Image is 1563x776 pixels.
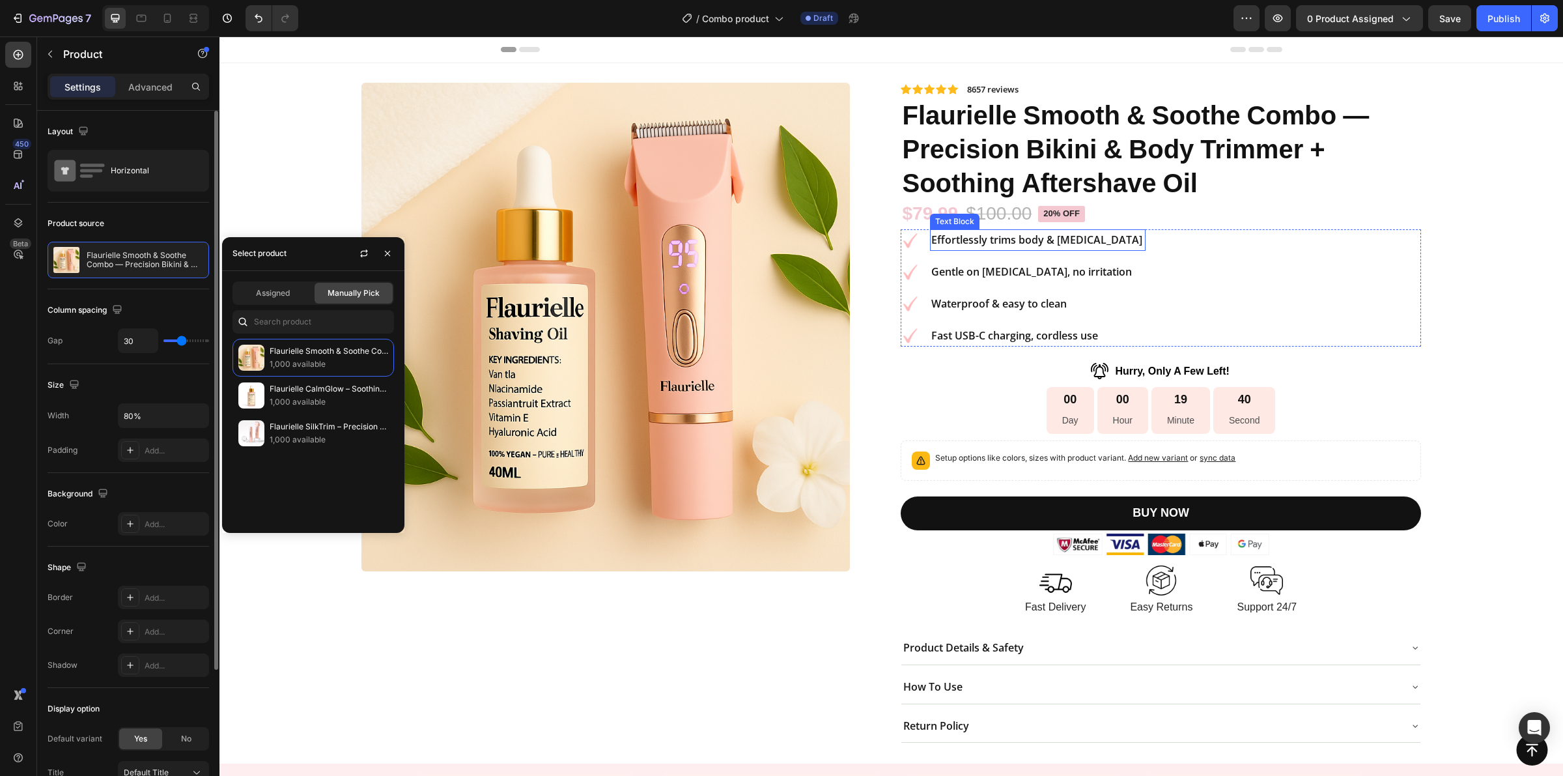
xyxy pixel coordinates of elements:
[894,376,913,392] p: Hour
[1487,12,1520,25] div: Publish
[134,733,147,745] span: Yes
[246,5,298,31] div: Undo/Redo
[681,258,699,276] img: gempages_567407909139383337-93be4b04-aa86-4f9c-b9ff-bc6d8eb1e798.png
[48,410,69,422] div: Width
[48,518,68,530] div: Color
[813,12,833,24] span: Draft
[270,420,388,433] p: Flaurielle SilkTrim – Precision Bikini & Body Trimmer
[1476,5,1531,31] button: Publish
[53,247,79,273] img: product feature img
[119,404,208,427] input: Auto
[270,395,388,409] p: 1,000 available
[702,12,769,25] span: Combo product
[328,287,380,299] span: Manually Pick
[238,420,264,446] img: collections
[684,602,804,621] p: Product Details & Safety
[1009,356,1040,371] div: 40
[1017,564,1077,578] p: Support 24/7
[696,12,699,25] span: /
[843,376,859,392] p: Day
[843,356,859,371] div: 00
[48,733,102,745] div: Default variant
[145,519,206,530] div: Add...
[712,228,912,242] strong: Gentle on [MEDICAL_DATA], no irritation
[256,287,290,299] span: Assigned
[1031,528,1063,560] img: gempages_567407909139383337-aeaeaf4b-517a-414c-8fd8-1ce61a197db9.png
[745,164,813,190] div: $100.00
[145,592,206,604] div: Add...
[48,703,100,715] div: Display option
[48,123,91,141] div: Layout
[10,238,31,249] div: Beta
[748,47,799,59] strong: 8657 reviews
[119,329,158,352] input: Auto
[819,169,866,186] pre: 20% off
[145,445,206,457] div: Add...
[681,460,1201,493] button: BUY NOW
[232,248,287,259] div: Select product
[712,260,847,274] strong: Waterproof & easy to clean
[219,36,1563,776] iframe: Design area
[806,564,866,578] p: Fast Delivery
[85,10,91,26] p: 7
[48,659,77,671] div: Shadow
[87,251,203,269] p: Flaurielle Smooth & Soothe Combo — Precision Bikini & Body Trimmer + Soothing Aftershave Oil
[48,335,63,347] div: Gap
[48,302,125,319] div: Column spacing
[681,195,699,213] img: gempages_567407909139383337-93be4b04-aa86-4f9c-b9ff-bc6d8eb1e798.png
[48,485,111,503] div: Background
[111,156,190,186] div: Horizontal
[712,196,923,210] strong: Effortlessly trims body & [MEDICAL_DATA]
[145,626,206,638] div: Add...
[48,377,82,394] div: Size
[5,5,97,31] button: 7
[712,292,879,306] strong: Fast USB-C charging, cordless use
[270,345,388,358] p: Flaurielle Smooth & Soothe Combo — Precision Bikini & Body Trimmer + Soothing Aftershave Oil
[713,179,757,191] div: Text Block
[684,680,750,699] p: Return Policy
[980,416,1016,426] span: sync data
[64,80,101,94] p: Settings
[1296,5,1423,31] button: 0 product assigned
[48,592,73,603] div: Border
[12,139,31,149] div: 450
[681,164,740,190] div: $79.99
[834,497,1050,519] img: Alt Image
[270,433,388,446] p: 1,000 available
[145,660,206,672] div: Add...
[684,641,743,660] p: How To Use
[1428,5,1471,31] button: Save
[270,358,388,371] p: 1,000 available
[1439,13,1461,24] span: Save
[48,444,77,456] div: Padding
[968,416,1016,426] span: or
[48,625,74,637] div: Corner
[681,290,699,308] img: gempages_567407909139383337-93be4b04-aa86-4f9c-b9ff-bc6d8eb1e798.png
[894,356,913,371] div: 00
[238,382,264,409] img: collections
[128,80,173,94] p: Advanced
[913,469,970,484] div: BUY NOW
[238,345,264,371] img: collections
[1307,12,1394,25] span: 0 product assigned
[948,356,975,371] div: 19
[1519,712,1550,743] div: Open Intercom Messenger
[908,416,968,426] span: Add new variant
[895,327,1009,343] p: Hurry, Only A Few Left!
[48,218,104,229] div: Product source
[270,382,388,395] p: Flaurielle CalmGlow – Soothing Natural Aftershave Oil
[681,60,1201,164] h1: Flaurielle Smooth & Soothe Combo — Precision Bikini & Body Trimmer + Soothing Aftershave Oil
[948,376,975,392] p: Minute
[820,528,852,560] img: gempages_567407909139383337-bd21b409-b700-49b5-8041-99a7befaa450.png
[1009,376,1040,392] p: Second
[181,733,191,745] span: No
[681,226,699,244] img: gempages_567407909139383337-93be4b04-aa86-4f9c-b9ff-bc6d8eb1e798.png
[871,326,889,343] img: Alt Image
[910,564,973,578] p: Easy Returns
[48,559,89,577] div: Shape
[232,310,394,334] input: Search in Settings & Advanced
[63,46,174,62] p: Product
[716,415,1016,428] p: Setup options like colors, sizes with product variant.
[925,528,958,560] img: gempages_567407909139383337-e25641b1-be7a-4c3b-b456-0dad01825404.png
